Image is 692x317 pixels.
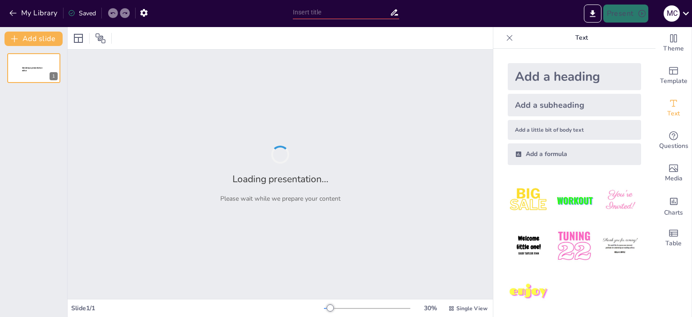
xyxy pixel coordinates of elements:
p: Text [517,27,646,49]
div: Add charts and graphs [656,189,692,222]
span: Charts [664,208,683,218]
div: Add ready made slides [656,60,692,92]
span: Table [665,239,682,248]
button: Present [603,5,648,23]
span: Media [665,174,683,184]
h2: Loading presentation... [232,173,328,185]
div: 1 [50,72,58,80]
div: Add a heading [508,63,641,90]
span: Template [660,76,687,86]
img: 2.jpeg [553,179,595,221]
div: Add a little bit of body text [508,120,641,140]
span: Theme [663,44,684,54]
div: Add a table [656,222,692,254]
div: М С [664,5,680,22]
button: М С [664,5,680,23]
span: Sendsteps presentation editor [22,67,42,72]
div: Add a subheading [508,94,641,116]
img: 7.jpeg [508,271,550,313]
div: 30 % [419,304,441,312]
img: 5.jpeg [553,225,595,267]
div: Slide 1 / 1 [71,304,324,312]
img: 4.jpeg [508,225,550,267]
button: Export to PowerPoint [584,5,601,23]
input: Insert title [293,6,390,19]
button: My Library [7,6,61,20]
span: Text [667,109,680,119]
span: Questions [659,141,688,151]
button: Add slide [5,32,63,46]
div: Get real-time input from your audience [656,124,692,157]
img: 3.jpeg [599,179,641,221]
div: Add images, graphics, shapes or video [656,157,692,189]
div: Sendsteps presentation editor1 [7,53,60,83]
img: 1.jpeg [508,179,550,221]
span: Single View [456,305,487,312]
div: Add a formula [508,143,641,165]
div: Layout [71,31,86,46]
span: Position [95,33,106,44]
img: 6.jpeg [599,225,641,267]
div: Change the overall theme [656,27,692,60]
div: Saved [68,9,96,18]
p: Please wait while we prepare your content [220,194,341,203]
div: Add text boxes [656,92,692,124]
